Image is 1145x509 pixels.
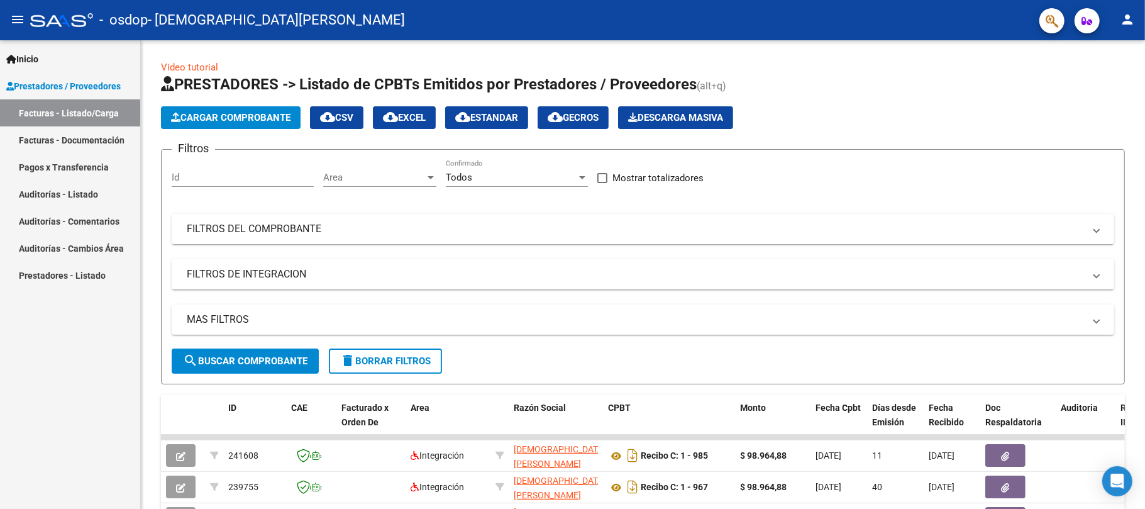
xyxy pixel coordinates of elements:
datatable-header-cell: Doc Respaldatoria [980,394,1056,450]
strong: Recibo C: 1 - 985 [641,451,708,461]
datatable-header-cell: Razón Social [509,394,603,450]
span: 239755 [228,482,258,492]
span: Prestadores / Proveedores [6,79,121,93]
mat-expansion-panel-header: FILTROS DEL COMPROBANTE [172,214,1114,244]
button: Descarga Masiva [618,106,733,129]
span: Integración [411,450,464,461]
i: Descargar documento [624,445,641,466]
span: Facturado x Orden De [341,403,389,427]
mat-panel-title: FILTROS DE INTEGRACION [187,267,1084,281]
span: Razón Social [514,403,566,413]
button: EXCEL [373,106,436,129]
span: Días desde Emisión [872,403,916,427]
span: 40 [872,482,882,492]
strong: $ 98.964,88 [740,482,787,492]
mat-icon: search [183,353,198,368]
h3: Filtros [172,140,215,157]
mat-panel-title: FILTROS DEL COMPROBANTE [187,222,1084,236]
datatable-header-cell: CAE [286,394,336,450]
datatable-header-cell: Auditoria [1056,394,1115,450]
datatable-header-cell: Area [406,394,490,450]
span: CPBT [608,403,631,413]
span: Buscar Comprobante [183,355,307,367]
span: Area [411,403,429,413]
button: Estandar [445,106,528,129]
button: Buscar Comprobante [172,349,319,374]
span: Mostrar totalizadores [612,171,704,186]
mat-icon: cloud_download [548,109,563,125]
span: Integración [411,482,464,492]
mat-icon: cloud_download [320,109,335,125]
div: Open Intercom Messenger [1102,466,1132,496]
div: 27315674684 [514,442,598,469]
span: [DATE] [929,450,954,461]
span: [DEMOGRAPHIC_DATA][PERSON_NAME] [514,476,606,500]
span: Todos [446,172,472,183]
button: Cargar Comprobante [161,106,301,129]
mat-icon: cloud_download [455,109,470,125]
span: Area [323,172,425,183]
datatable-header-cell: Días desde Emisión [867,394,924,450]
datatable-header-cell: Monto [735,394,810,450]
span: Auditoria [1061,403,1098,413]
span: EXCEL [383,112,426,123]
span: Gecros [548,112,599,123]
a: Video tutorial [161,62,218,73]
span: [DATE] [816,482,841,492]
span: 11 [872,450,882,461]
mat-icon: menu [10,12,25,27]
span: Monto [740,403,766,413]
button: CSV [310,106,363,129]
span: CAE [291,403,307,413]
mat-expansion-panel-header: MAS FILTROS [172,305,1114,335]
datatable-header-cell: ID [223,394,286,450]
span: - [DEMOGRAPHIC_DATA][PERSON_NAME] [148,6,405,34]
datatable-header-cell: Facturado x Orden De [336,394,406,450]
span: Cargar Comprobante [171,112,290,123]
button: Borrar Filtros [329,349,442,374]
div: 27315674684 [514,474,598,500]
span: Fecha Recibido [929,403,964,427]
mat-icon: delete [340,353,355,368]
i: Descargar documento [624,477,641,497]
span: Doc Respaldatoria [985,403,1042,427]
span: [DATE] [929,482,954,492]
datatable-header-cell: Fecha Cpbt [810,394,867,450]
datatable-header-cell: CPBT [603,394,735,450]
mat-icon: person [1120,12,1135,27]
datatable-header-cell: Fecha Recibido [924,394,980,450]
strong: $ 98.964,88 [740,450,787,461]
mat-panel-title: MAS FILTROS [187,313,1084,327]
span: CSV [320,112,353,123]
span: Fecha Cpbt [816,403,861,413]
span: ID [228,403,236,413]
span: Estandar [455,112,518,123]
mat-icon: cloud_download [383,109,398,125]
strong: Recibo C: 1 - 967 [641,483,708,493]
span: Descarga Masiva [628,112,723,123]
span: - osdop [99,6,148,34]
span: Borrar Filtros [340,355,431,367]
button: Gecros [538,106,609,129]
mat-expansion-panel-header: FILTROS DE INTEGRACION [172,259,1114,289]
span: 241608 [228,450,258,461]
span: [DEMOGRAPHIC_DATA][PERSON_NAME] [514,444,606,469]
span: Inicio [6,52,38,66]
app-download-masive: Descarga masiva de comprobantes (adjuntos) [618,106,733,129]
span: PRESTADORES -> Listado de CPBTs Emitidos por Prestadores / Proveedores [161,76,697,93]
span: [DATE] [816,450,841,461]
span: (alt+q) [697,80,726,92]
